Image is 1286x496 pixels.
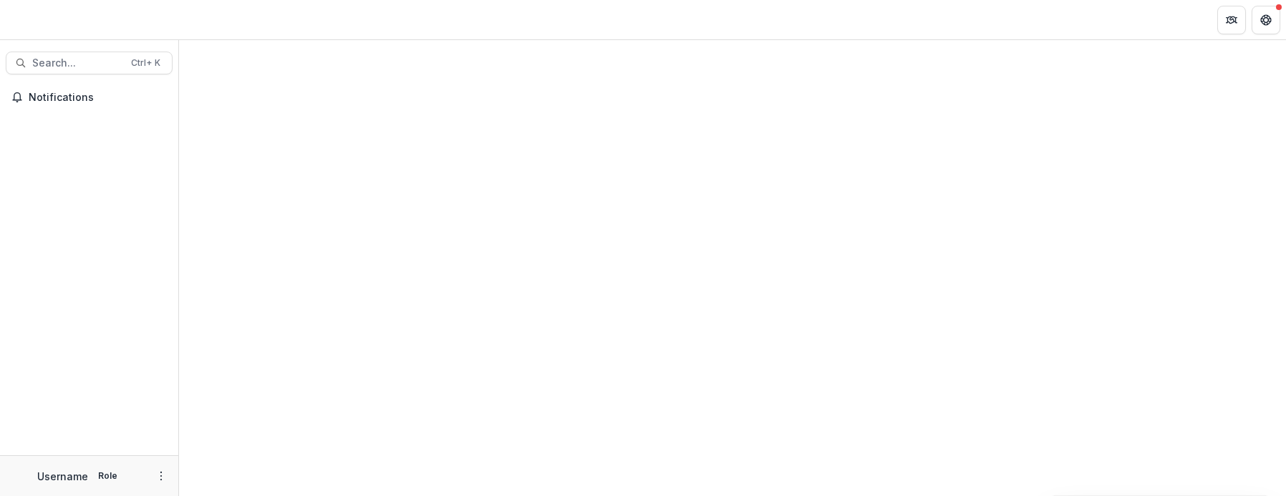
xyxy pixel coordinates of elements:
[185,9,246,30] nav: breadcrumb
[94,470,122,482] p: Role
[32,57,122,69] span: Search...
[37,469,88,484] p: Username
[128,55,163,71] div: Ctrl + K
[153,467,170,485] button: More
[6,52,173,74] button: Search...
[1217,6,1246,34] button: Partners
[1252,6,1280,34] button: Get Help
[29,92,167,104] span: Notifications
[6,86,173,109] button: Notifications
